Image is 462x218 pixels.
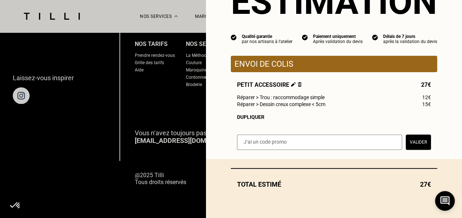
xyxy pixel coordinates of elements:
[237,114,431,120] div: Dupliquer
[420,180,431,188] span: 27€
[237,135,402,150] input: J‘ai un code promo
[298,82,302,87] img: Supprimer
[291,82,296,87] img: Éditer
[383,39,437,44] div: après la validation du devis
[372,34,378,40] img: icon list info
[383,34,437,39] div: Délais de 7 jours
[234,59,434,69] p: Envoi de colis
[237,101,325,107] span: Réparer > Dessin creux complexe < 5cm
[237,81,302,88] span: Petit accessoire
[422,101,431,107] span: 15€
[313,34,363,39] div: Paiement uniquement
[313,39,363,44] div: Après validation du devis
[231,180,437,188] div: Total estimé
[406,135,431,150] button: Valider
[237,94,325,100] span: Réparer > Trou : raccommodage simple
[421,81,431,88] span: 27€
[231,34,237,40] img: icon list info
[242,34,293,39] div: Qualité garantie
[422,94,431,100] span: 12€
[302,34,308,40] img: icon list info
[242,39,293,44] div: par nos artisans à l'atelier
